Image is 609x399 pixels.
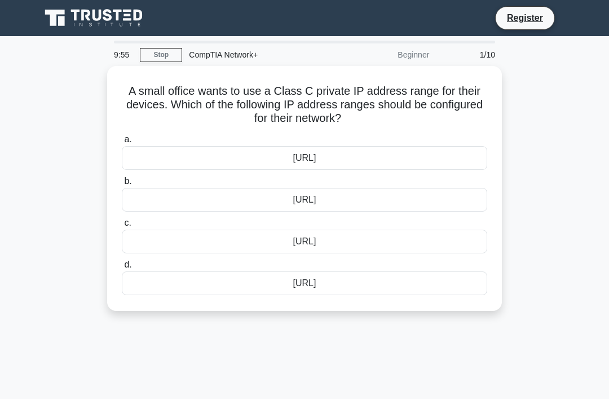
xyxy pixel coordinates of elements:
div: CompTIA Network+ [182,43,337,66]
div: Beginner [337,43,436,66]
div: [URL] [122,271,487,295]
div: [URL] [122,146,487,170]
div: 1/10 [436,43,502,66]
span: d. [124,260,131,269]
span: c. [124,218,131,227]
div: [URL] [122,188,487,212]
div: [URL] [122,230,487,253]
a: Register [500,11,550,25]
span: b. [124,176,131,186]
div: 9:55 [107,43,140,66]
h5: A small office wants to use a Class C private IP address range for their devices. Which of the fo... [121,84,488,126]
span: a. [124,134,131,144]
a: Stop [140,48,182,62]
